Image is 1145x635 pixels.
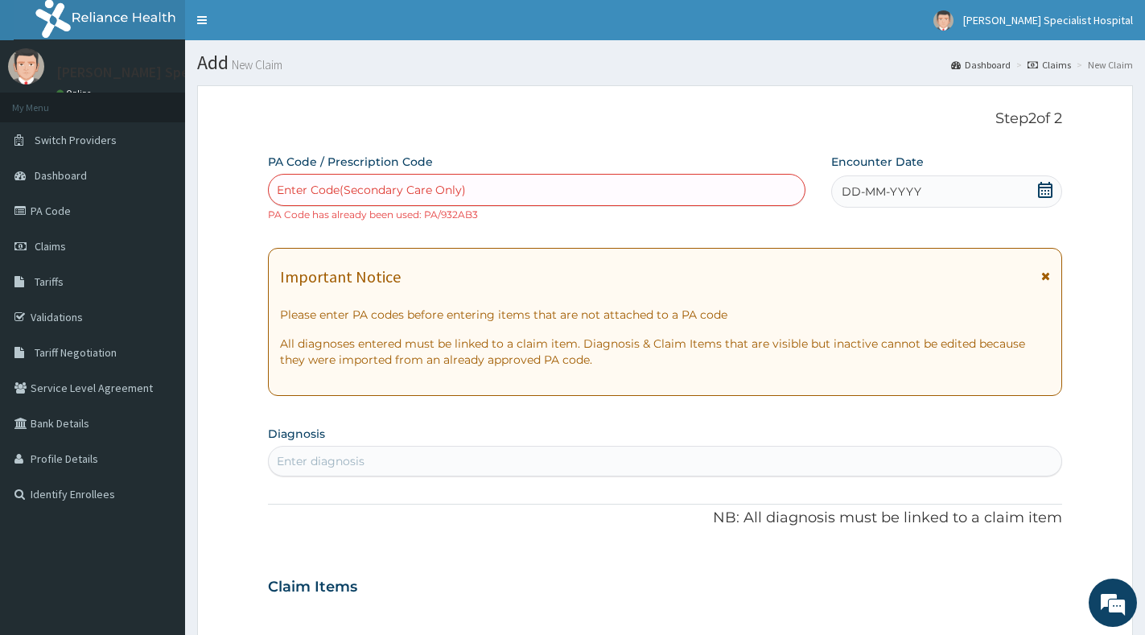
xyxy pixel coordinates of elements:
[56,88,95,99] a: Online
[35,345,117,360] span: Tariff Negotiation
[35,239,66,254] span: Claims
[280,268,401,286] h1: Important Notice
[229,59,282,71] small: New Claim
[268,508,1062,529] p: NB: All diagnosis must be linked to a claim item
[1073,58,1133,72] li: New Claim
[268,154,433,170] label: PA Code / Prescription Code
[268,579,357,596] h3: Claim Items
[197,52,1133,73] h1: Add
[35,168,87,183] span: Dashboard
[35,133,117,147] span: Switch Providers
[277,182,466,198] div: Enter Code(Secondary Care Only)
[268,110,1062,128] p: Step 2 of 2
[951,58,1011,72] a: Dashboard
[280,307,1050,323] p: Please enter PA codes before entering items that are not attached to a PA code
[831,154,924,170] label: Encounter Date
[933,10,953,31] img: User Image
[277,453,365,469] div: Enter diagnosis
[35,274,64,289] span: Tariffs
[268,426,325,442] label: Diagnosis
[1028,58,1071,72] a: Claims
[56,65,283,80] p: [PERSON_NAME] Specialist Hospital
[963,13,1133,27] span: [PERSON_NAME] Specialist Hospital
[268,208,478,221] small: PA Code has already been used: PA/932AB3
[8,48,44,85] img: User Image
[280,336,1050,368] p: All diagnoses entered must be linked to a claim item. Diagnosis & Claim Items that are visible bu...
[842,183,921,200] span: DD-MM-YYYY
